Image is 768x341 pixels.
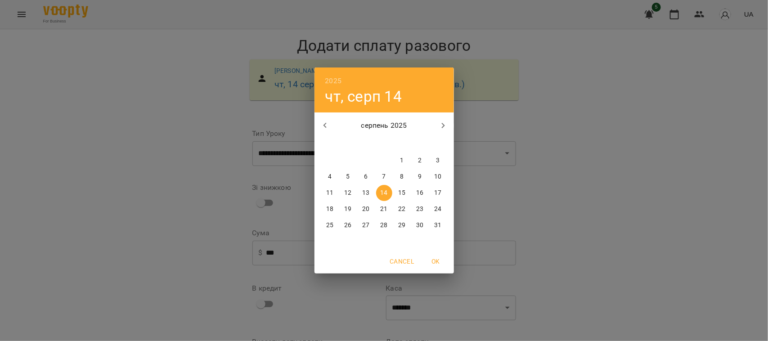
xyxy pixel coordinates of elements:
p: 14 [380,188,387,197]
p: 2 [418,156,422,165]
p: 23 [416,205,423,214]
p: 30 [416,221,423,230]
span: ср [358,139,374,148]
p: 17 [434,188,441,197]
p: 15 [398,188,405,197]
p: 8 [400,172,404,181]
button: 2 [412,153,428,169]
span: сб [412,139,428,148]
button: 31 [430,217,446,233]
button: 8 [394,169,410,185]
p: 9 [418,172,422,181]
span: пн [322,139,338,148]
button: 26 [340,217,356,233]
button: 17 [430,185,446,201]
p: 11 [326,188,333,197]
button: 11 [322,185,338,201]
span: нд [430,139,446,148]
button: 5 [340,169,356,185]
p: 20 [362,205,369,214]
button: 6 [358,169,374,185]
p: 18 [326,205,333,214]
button: чт, серп 14 [325,87,402,106]
button: 4 [322,169,338,185]
p: 1 [400,156,404,165]
button: 12 [340,185,356,201]
p: 13 [362,188,369,197]
p: 28 [380,221,387,230]
button: 14 [376,185,392,201]
p: 12 [344,188,351,197]
button: 7 [376,169,392,185]
button: 28 [376,217,392,233]
button: 21 [376,201,392,217]
p: 10 [434,172,441,181]
p: 19 [344,205,351,214]
button: 29 [394,217,410,233]
p: 31 [434,221,441,230]
button: 10 [430,169,446,185]
p: 29 [398,221,405,230]
button: 19 [340,201,356,217]
button: 25 [322,217,338,233]
p: 6 [364,172,368,181]
p: 7 [382,172,386,181]
button: 3 [430,153,446,169]
span: вт [340,139,356,148]
button: 1 [394,153,410,169]
button: 27 [358,217,374,233]
button: 2025 [325,75,342,87]
button: 16 [412,185,428,201]
p: 27 [362,221,369,230]
span: OK [425,256,447,267]
button: 15 [394,185,410,201]
button: 13 [358,185,374,201]
p: 22 [398,205,405,214]
p: 16 [416,188,423,197]
p: 3 [436,156,440,165]
p: 4 [328,172,332,181]
button: 18 [322,201,338,217]
button: 23 [412,201,428,217]
button: 9 [412,169,428,185]
p: 25 [326,221,333,230]
button: 24 [430,201,446,217]
button: 22 [394,201,410,217]
span: чт [376,139,392,148]
p: серпень 2025 [336,120,432,131]
p: 5 [346,172,350,181]
span: пт [394,139,410,148]
button: Cancel [386,253,418,269]
button: 20 [358,201,374,217]
p: 21 [380,205,387,214]
span: Cancel [390,256,414,267]
p: 26 [344,221,351,230]
button: OK [422,253,450,269]
p: 24 [434,205,441,214]
button: 30 [412,217,428,233]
